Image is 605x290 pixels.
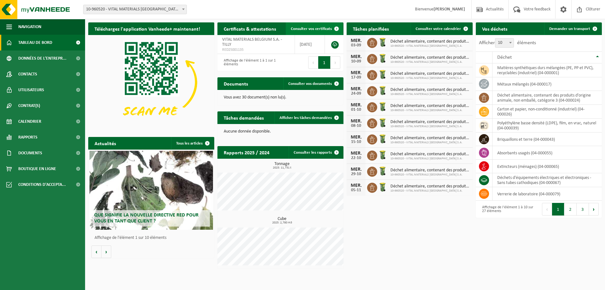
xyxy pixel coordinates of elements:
button: 1 [552,203,564,216]
div: MER. [350,183,362,188]
a: Consulter votre calendrier [411,22,472,35]
span: 2025: 2,780 m3 [221,221,343,224]
span: Consulter vos certificats [291,27,332,31]
div: MER. [350,86,362,92]
span: 10-960520 - VITAL MATERIALS [GEOGRAPHIC_DATA] S.A. [390,125,470,128]
img: WB-0140-HPE-GN-50 [377,85,388,96]
button: Volgende [101,246,111,258]
span: Déchet alimentaire, contenant des produits d'origine animale, non emballé, catég... [390,184,470,189]
span: 10 [495,38,514,47]
img: WB-0140-HPE-GN-50 [377,53,388,64]
span: Consulter vos documents [288,82,332,86]
div: MER. [350,38,362,43]
span: Déchet alimentaire, contenant des produits d'origine animale, non emballé, catég... [390,39,470,44]
div: 15-10 [350,140,362,144]
div: MER. [350,103,362,108]
h2: Certificats & attestations [217,22,282,35]
button: Next [589,203,599,216]
td: carton et papier, non-conditionné (industriel) (04-000026) [493,105,602,119]
h2: Actualités [88,137,122,149]
span: Déchet alimentaire, contenant des produits d'origine animale, non emballé, catég... [390,120,470,125]
td: matières synthétiques durs mélangées (PE, PP et PVC), recyclables (industriel) (04-000001) [493,63,602,77]
span: 10-960520 - VITAL MATERIALS BELGIUM S.A. - TILLY [83,5,187,14]
td: métaux mélangés (04-000017) [493,77,602,91]
span: Contrat(s) [18,98,40,114]
div: 17-09 [350,75,362,80]
div: MER. [350,119,362,124]
h2: Rapports 2025 / 2024 [217,146,276,158]
img: WB-0140-HPE-GN-50 [377,150,388,160]
img: WB-0140-HPE-GN-50 [377,166,388,176]
td: extincteurs (ménages) (04-000065) [493,160,602,173]
img: WB-0140-HPE-GN-50 [377,133,388,144]
h2: Tâches demandées [217,111,270,124]
h2: Vos déchets [476,22,514,35]
td: polyéthylène basse densité (LDPE), film, en vrac, naturel (04-000039) [493,119,602,133]
span: 10-960520 - VITAL MATERIALS [GEOGRAPHIC_DATA] S.A. [390,60,470,64]
span: RED25001135 [222,47,290,52]
span: Consulter votre calendrier [416,27,461,31]
span: Calendrier [18,114,41,129]
button: Vorige [91,246,101,258]
div: MER. [350,135,362,140]
span: Déchet alimentaire, contenant des produits d'origine animale, non emballé, catég... [390,87,470,92]
span: 10-960520 - VITAL MATERIALS [GEOGRAPHIC_DATA] S.A. [390,109,470,112]
h3: Cube [221,217,343,224]
span: Déchet alimentaire, contenant des produits d'origine animale, non emballé, catég... [390,104,470,109]
span: Conditions d'accepta... [18,177,66,192]
span: 2025: 11,731 t [221,166,343,169]
button: Previous [308,56,318,69]
div: MER. [350,54,362,59]
td: déchet alimentaire, contenant des produits d'origine animale, non emballé, catégorie 3 (04-000024) [493,91,602,105]
td: déchets d'équipements électriques et électroniques - Sans tubes cathodiques (04-000067) [493,173,602,187]
div: 03-09 [350,43,362,48]
img: WB-0140-HPE-GN-50 [377,182,388,192]
span: Boutique en ligne [18,161,56,177]
a: Consulter vos certificats [286,22,343,35]
span: Documents [18,145,42,161]
p: Affichage de l'élément 1 sur 10 éléments [95,236,211,240]
h3: Tonnage [221,162,343,169]
span: Afficher les tâches demandées [279,116,332,120]
div: Affichage de l'élément 1 à 10 sur 27 éléments [479,202,536,216]
span: Demander un transport [549,27,590,31]
div: 10-09 [350,59,362,64]
img: WB-0140-HPE-GN-50 [377,101,388,112]
span: 10-960520 - VITAL MATERIALS BELGIUM S.A. - TILLY [84,5,187,14]
span: Déchet alimentaire, contenant des produits d'origine animale, non emballé, catég... [390,152,470,157]
button: 2 [564,203,577,216]
span: 10 [495,38,514,48]
button: 3 [577,203,589,216]
a: Consulter les rapports [289,146,343,159]
img: Download de VHEPlus App [88,35,214,130]
button: 1 [318,56,331,69]
span: Déchet alimentaire, contenant des produits d'origine animale, non emballé, catég... [390,136,470,141]
span: Tableau de bord [18,35,52,50]
div: 22-10 [350,156,362,160]
strong: [PERSON_NAME] [434,7,465,12]
div: 05-11 [350,188,362,192]
span: 10-960520 - VITAL MATERIALS [GEOGRAPHIC_DATA] S.A. [390,44,470,48]
div: MER. [350,151,362,156]
p: Aucune donnée disponible. [224,129,337,134]
a: Demander un transport [544,22,601,35]
a: Consulter vos documents [283,77,343,90]
span: Utilisateurs [18,82,44,98]
button: Next [331,56,340,69]
img: WB-0140-HPE-GN-50 [377,117,388,128]
div: MER. [350,167,362,172]
span: 10-960520 - VITAL MATERIALS [GEOGRAPHIC_DATA] S.A. [390,189,470,193]
h2: Tâches planifiées [347,22,395,35]
td: verrerie de laboratoire (04-000079) [493,187,602,201]
div: 08-10 [350,124,362,128]
a: Tous les articles [171,137,214,150]
button: Previous [542,203,552,216]
h2: Documents [217,77,254,90]
span: 10-960520 - VITAL MATERIALS [GEOGRAPHIC_DATA] S.A. [390,92,470,96]
span: Déchet [497,55,512,60]
span: Déchet alimentaire, contenant des produits d'origine animale, non emballé, catég... [390,55,470,60]
span: Rapports [18,129,37,145]
div: MER. [350,70,362,75]
span: 10-960520 - VITAL MATERIALS [GEOGRAPHIC_DATA] S.A. [390,76,470,80]
a: Que signifie la nouvelle directive RED pour vous en tant que client ? [89,151,213,230]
